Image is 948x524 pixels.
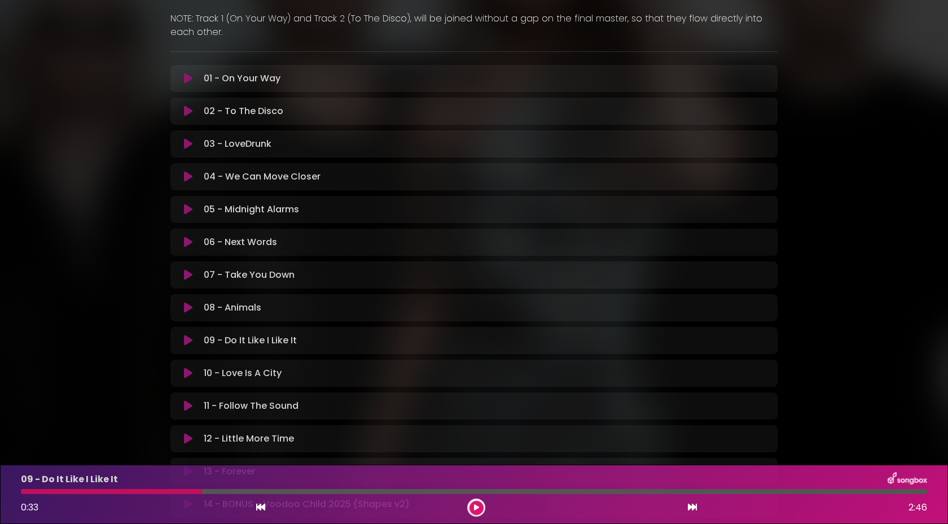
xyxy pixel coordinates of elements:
[204,432,294,446] p: 12 - Little More Time
[204,301,261,315] p: 08 - Animals
[21,501,38,514] span: 0:33
[204,235,277,249] p: 06 - Next Words
[204,334,297,347] p: 09 - Do It Like I Like It
[204,366,282,380] p: 10 - Love Is A City
[204,203,299,216] p: 05 - Midnight Alarms
[204,137,271,151] p: 03 - LoveDrunk
[908,501,927,514] span: 2:46
[204,268,295,282] p: 07 - Take You Down
[170,12,778,39] p: NOTE: Track 1 (On Your Way) and Track 2 (To The Disco), will be joined without a gap on the final...
[204,170,321,184] p: 04 - We Can Move Closer
[204,399,299,413] p: 11 - Follow The Sound
[888,472,927,487] img: songbox-logo-white.png
[21,473,118,486] p: 09 - Do It Like I Like It
[204,104,283,118] p: 02 - To The Disco
[204,72,280,85] p: 01 - On Your Way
